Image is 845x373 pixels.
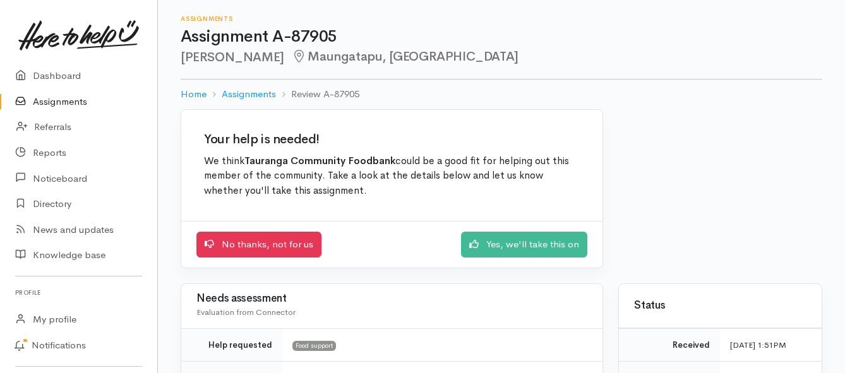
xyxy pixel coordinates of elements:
[196,293,587,305] h3: Needs assessment
[292,341,336,351] span: Food support
[181,15,822,22] h6: Assignments
[619,328,720,362] td: Received
[634,300,806,312] h3: Status
[461,232,587,258] a: Yes, we'll take this on
[181,328,282,362] td: Help requested
[204,133,580,146] h2: Your help is needed!
[196,232,321,258] a: No thanks, not for us
[181,28,822,46] h1: Assignment A-87905
[292,49,518,64] span: Maungatapu, [GEOGRAPHIC_DATA]
[276,87,359,102] li: Review A-87905
[196,307,296,317] span: Evaluation from Connector
[244,155,395,167] b: Tauranga Community Foodbank
[181,87,207,102] a: Home
[15,284,142,301] h6: Profile
[181,50,822,64] h2: [PERSON_NAME]
[181,80,822,109] nav: breadcrumb
[730,340,786,350] time: [DATE] 1:51PM
[204,154,580,199] p: We think could be a good fit for helping out this member of the community. Take a look at the det...
[222,87,276,102] a: Assignments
